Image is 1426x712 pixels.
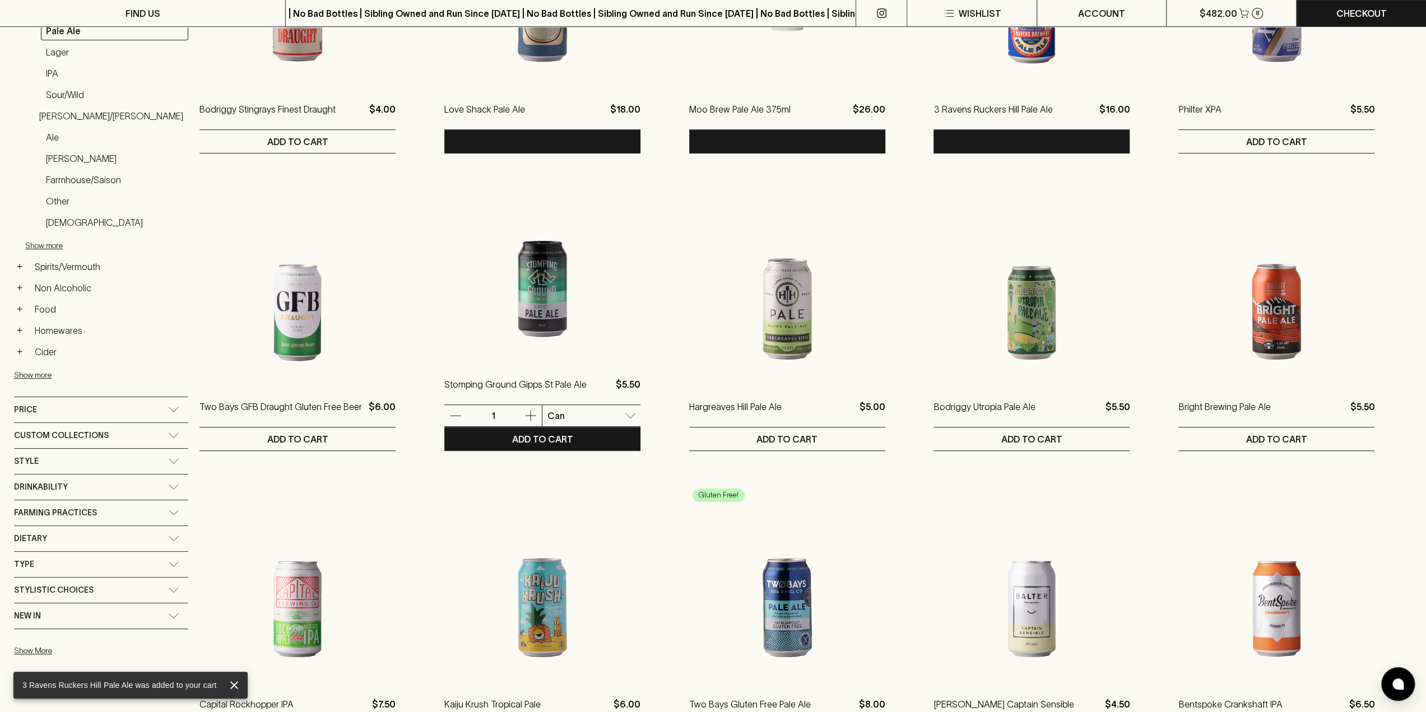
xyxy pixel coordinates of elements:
[225,676,243,694] button: close
[1178,400,1270,427] a: Bright Brewing Pale Ale
[1350,103,1374,129] p: $5.50
[14,557,34,571] span: Type
[14,282,25,294] button: +
[199,485,396,681] img: Capital Rockhopper IPA
[933,103,1052,129] p: 3 Ravens Ruckers Hill Pale Ale
[267,135,328,148] p: ADD TO CART
[25,234,172,257] button: Show more
[444,130,640,153] button: ADD TO CART
[14,609,41,623] span: New In
[444,485,640,681] img: Kaiju Krush Tropical Pale
[41,170,188,189] a: Farmhouse/Saison
[14,506,97,520] span: Farming Practices
[853,103,885,129] p: $26.00
[933,400,1035,427] a: Bodriggy Utropia Pale Ale
[14,639,161,662] button: Show More
[199,400,362,427] a: Two Bays GFB Draught Gluten Free Beer
[14,454,39,468] span: Style
[14,500,188,525] div: Farming Practices
[444,103,525,129] a: Love Shack Pale Ale
[14,397,188,422] div: Price
[41,85,188,104] a: Sour/Wild
[14,429,109,443] span: Custom Collections
[34,106,188,125] a: [PERSON_NAME]/[PERSON_NAME]
[41,149,188,168] a: [PERSON_NAME]
[480,409,507,422] p: 1
[933,485,1130,681] img: Balter Captain Sensible
[41,21,188,40] a: Pale Ale
[41,128,188,147] a: Ale
[199,187,396,383] img: Two Bays GFB Draught Gluten Free Beer
[933,427,1130,450] button: ADD TO CART
[267,432,328,446] p: ADD TO CART
[126,7,160,20] p: FIND US
[14,449,188,474] div: Style
[41,43,188,62] a: Lager
[30,321,188,340] a: Homewares
[610,103,640,129] p: $18.00
[14,480,68,494] span: Drinkability
[1199,7,1237,20] p: $482.00
[1246,135,1307,148] p: ADD TO CART
[756,432,817,446] p: ADD TO CART
[199,130,396,153] button: ADD TO CART
[547,409,564,422] p: Can
[1099,103,1130,129] p: $16.00
[30,342,188,361] a: Cider
[14,583,94,597] span: Stylistic Choices
[41,192,188,211] a: Other
[41,213,188,232] a: [DEMOGRAPHIC_DATA]
[1178,103,1221,129] a: Philter XPA
[14,532,47,546] span: Dietary
[756,135,817,148] p: ADD TO CART
[512,135,573,148] p: ADD TO CART
[1256,10,1260,16] p: 8
[369,103,396,129] p: $4.00
[933,130,1130,153] button: ADD TO CART
[41,64,188,83] a: IPA
[14,261,25,272] button: +
[689,400,782,427] a: Hargreaves Hill Pale Ale
[14,526,188,551] div: Dietary
[1001,135,1062,148] p: ADD TO CART
[444,427,640,450] button: ADD TO CART
[30,278,188,297] a: Non Alcoholic
[444,378,587,404] a: Stomping Ground Gipps St Pale Ale
[689,427,885,450] button: ADD TO CART
[30,300,188,319] a: Food
[1350,400,1374,427] p: $5.50
[199,427,396,450] button: ADD TO CART
[512,432,573,446] p: ADD TO CART
[14,364,161,387] button: Show more
[1078,7,1125,20] p: ACCOUNT
[958,7,1001,20] p: Wishlist
[689,187,885,383] img: Hargreaves Hill Pale Ale
[1178,485,1374,681] img: Bentspoke Crankshaft IPA
[1178,427,1374,450] button: ADD TO CART
[14,474,188,500] div: Drinkability
[199,103,336,129] p: Bodriggy Stingrays Finest Draught
[542,404,640,427] div: Can
[933,187,1130,383] img: Bodriggy Utropia Pale Ale
[30,257,188,276] a: Spirits/Vermouth
[860,400,885,427] p: $5.00
[1105,400,1130,427] p: $5.50
[14,552,188,577] div: Type
[14,603,188,629] div: New In
[689,103,791,129] a: Moo Brew Pale Ale 375ml
[14,304,25,315] button: +
[1178,187,1374,383] img: Bright Brewing Pale Ale
[689,485,885,681] img: Two Bays Gluten Free Pale Ale
[14,403,37,417] span: Price
[1246,432,1307,446] p: ADD TO CART
[1178,130,1374,153] button: ADD TO CART
[1336,7,1387,20] p: Checkout
[616,378,640,404] p: $5.50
